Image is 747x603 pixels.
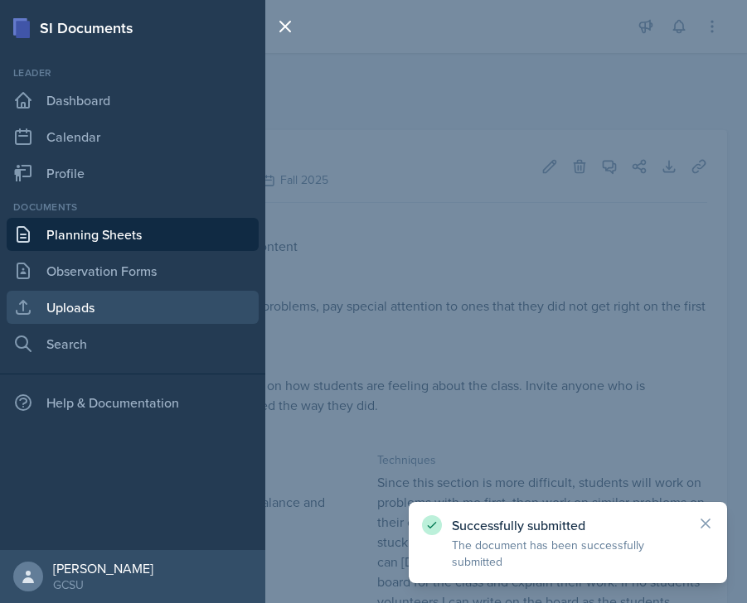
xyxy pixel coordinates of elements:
[7,84,259,117] a: Dashboard
[7,65,259,80] div: Leader
[452,537,684,570] p: The document has been successfully submitted
[7,218,259,251] a: Planning Sheets
[7,327,259,360] a: Search
[7,291,259,324] a: Uploads
[7,157,259,190] a: Profile
[7,200,259,215] div: Documents
[7,254,259,287] a: Observation Forms
[53,560,153,576] div: [PERSON_NAME]
[452,517,684,533] p: Successfully submitted
[53,576,153,593] div: GCSU
[7,386,259,419] div: Help & Documentation
[7,120,259,153] a: Calendar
